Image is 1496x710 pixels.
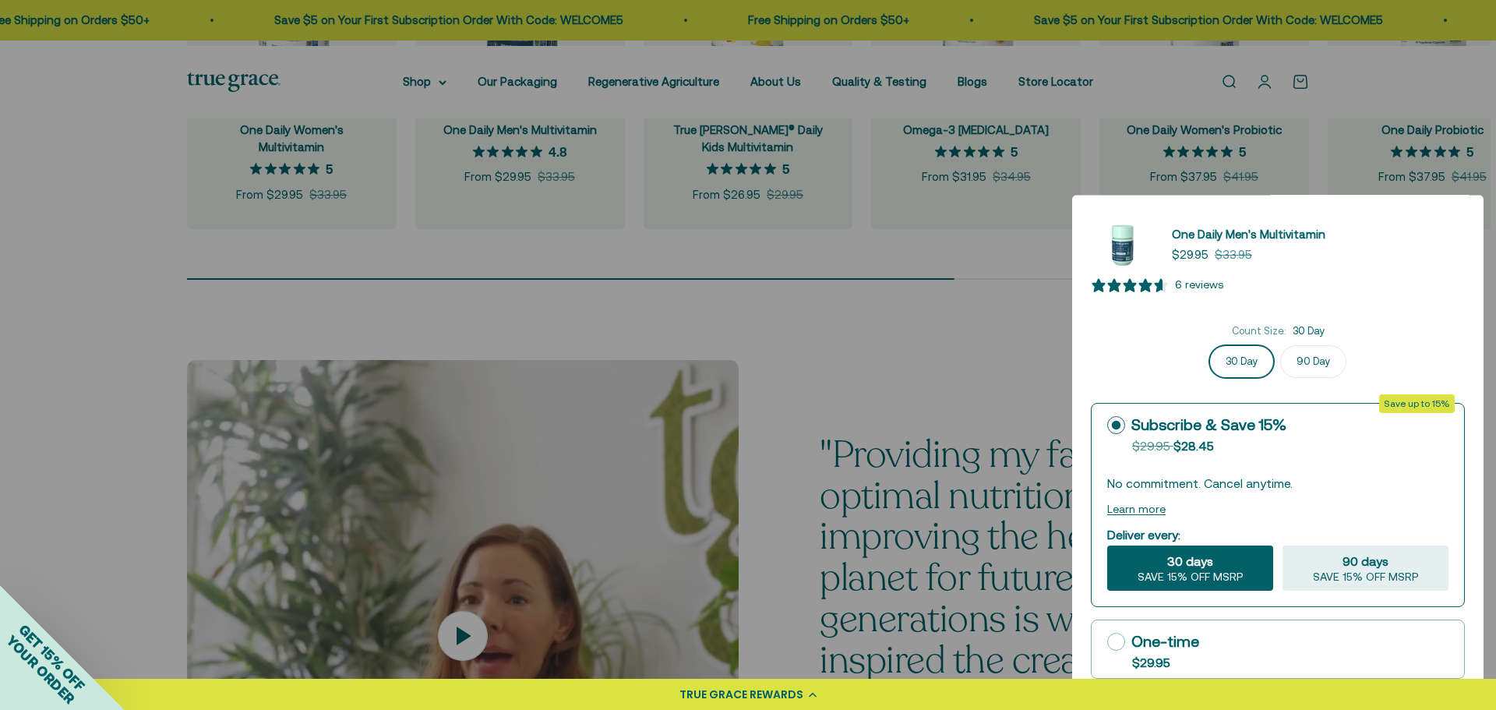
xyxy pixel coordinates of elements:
[1232,323,1286,340] legend: Count Size:
[16,621,88,694] span: GET 15% OFF
[3,632,78,707] span: YOUR ORDER
[1293,323,1325,340] span: 30 Day
[679,687,803,703] div: TRUE GRACE REWARDS
[1172,225,1325,244] a: One Daily Men's Multivitamin
[1215,245,1252,264] compare-at-price: $33.95
[1091,214,1153,276] img: One Daily Men's Multivitamin
[1172,245,1208,264] sale-price: $29.95
[1175,276,1223,293] div: 6 reviews
[1091,276,1223,293] div: 4.83 stars, 6 ratings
